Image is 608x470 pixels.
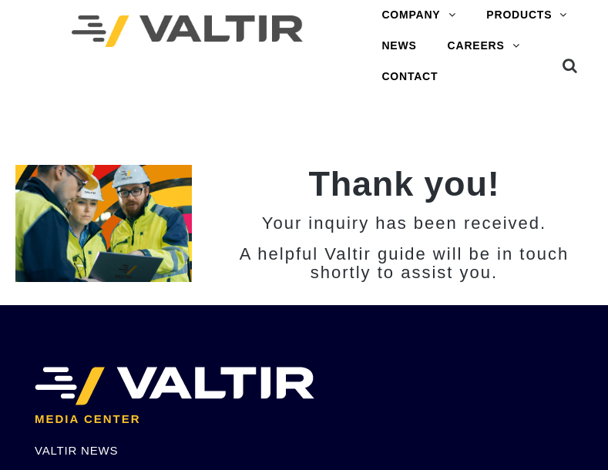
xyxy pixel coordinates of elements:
[432,31,536,62] a: CAREERS
[35,367,314,405] img: VALTIR
[366,31,432,62] a: NEWS
[215,245,593,282] h3: A helpful Valtir guide will be in touch shortly to assist you.
[72,15,303,47] img: Valtir
[35,413,573,426] h2: MEDIA CENTER
[308,164,499,203] strong: Thank you!
[366,62,453,92] a: CONTACT
[35,444,118,457] a: VALTIR NEWS
[215,214,593,233] h3: Your inquiry has been received.
[15,165,193,282] img: 2 Home_Team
